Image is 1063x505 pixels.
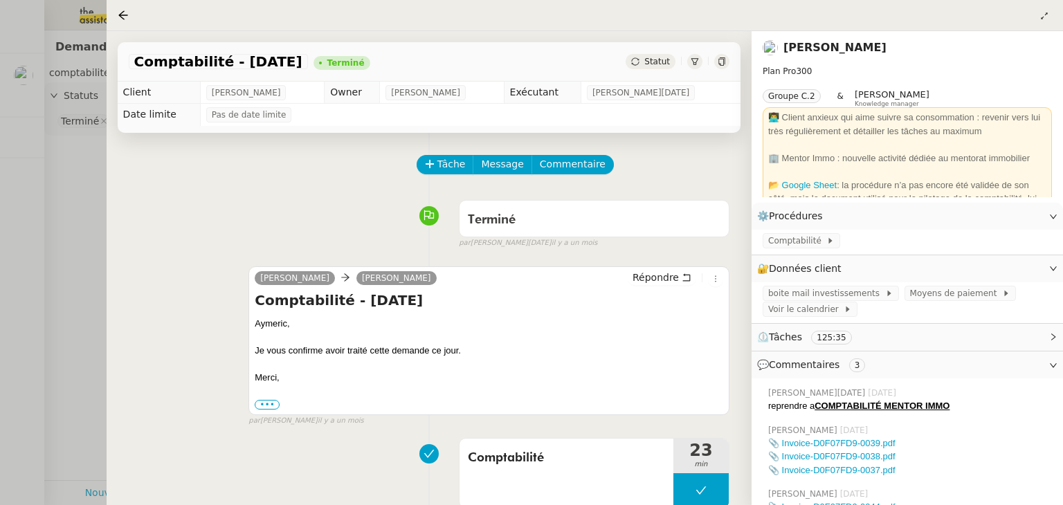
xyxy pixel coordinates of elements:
[504,82,581,104] td: Exécutant
[855,100,919,108] span: Knowledge manager
[768,111,1046,138] div: 👨‍💻 Client anxieux qui aime suivre sa consommation : revenir vers lui très régulièrement et détai...
[783,41,887,54] a: [PERSON_NAME]
[768,387,868,399] span: [PERSON_NAME][DATE]
[768,286,885,300] span: boite mail investissements
[769,210,823,221] span: Procédures
[840,424,871,437] span: [DATE]
[255,272,335,284] a: [PERSON_NAME]
[212,86,281,100] span: [PERSON_NAME]
[763,89,821,103] nz-tag: Groupe C.2
[673,459,729,470] span: min
[391,86,460,100] span: [PERSON_NAME]
[356,272,437,284] a: [PERSON_NAME]
[815,401,950,411] u: COMPTABILITÉ MENTOR IMMO
[255,317,723,331] div: Aymeric,
[757,261,847,277] span: 🔐
[763,40,778,55] img: users%2FW7e7b233WjXBv8y9FJp8PJv22Cs1%2Favatar%2F21b3669d-5595-472e-a0ea-de11407c45ae
[768,465,896,475] a: 📎 Invoice-D0F07FD9-0037.pdf
[468,214,516,226] span: Terminé
[540,156,606,172] span: Commentaire
[757,208,829,224] span: ⚙️
[910,286,1002,300] span: Moyens de paiement
[633,270,679,284] span: Répondre
[118,82,201,104] td: Client
[768,424,840,437] span: [PERSON_NAME]
[855,89,929,100] span: [PERSON_NAME]
[769,359,839,370] span: Commentaires
[255,291,723,310] h4: Comptabilité - [DATE]
[768,151,1046,165] div: 🏢 Mentor Immo : nouvelle activité dédiée au mentorat immobilier
[644,57,670,66] span: Statut
[763,66,796,76] span: Plan Pro
[768,234,826,248] span: Comptabilité
[768,488,840,500] span: [PERSON_NAME]
[255,344,723,358] div: Je vous confirme avoir traité cette demande ce jour.
[768,451,896,461] a: 📎 Invoice-D0F07FD9-0038.pdf
[248,415,260,427] span: par
[473,155,531,174] button: Message
[811,331,851,345] nz-tag: 125:35
[417,155,474,174] button: Tâche
[752,351,1063,378] div: 💬Commentaires 3
[134,55,302,68] span: Comptabilité - [DATE]
[752,255,1063,282] div: 🔐Données client
[327,59,365,67] div: Terminé
[481,156,523,172] span: Message
[768,302,844,316] span: Voir le calendrier
[868,387,899,399] span: [DATE]
[757,359,871,370] span: 💬
[768,180,837,190] a: 📂 Google Sheet
[849,358,866,372] nz-tag: 3
[531,155,614,174] button: Commentaire
[757,331,863,342] span: ⏲️
[255,371,723,385] div: Merci,
[768,399,1052,413] div: reprendre a
[768,438,896,448] a: 📎 Invoice-D0F07FD9-0039.pdf
[468,448,665,468] span: Comptabilité
[855,89,929,107] app-user-label: Knowledge manager
[840,488,871,500] span: [DATE]
[769,263,842,274] span: Données client
[768,178,1046,219] div: : la procédure n’a pas encore été validée de son côté, mais le document utilisé pour le pilotage ...
[796,66,812,76] span: 300
[325,82,380,104] td: Owner
[118,104,201,126] td: Date limite
[673,442,729,459] span: 23
[752,324,1063,351] div: ⏲️Tâches 125:35
[459,237,471,249] span: par
[628,270,696,285] button: Répondre
[837,89,844,107] span: &
[592,86,689,100] span: [PERSON_NAME][DATE]
[769,331,802,342] span: Tâches
[255,400,280,410] label: •••
[752,203,1063,230] div: ⚙️Procédures
[459,237,597,249] small: [PERSON_NAME][DATE]
[552,237,598,249] span: il y a un mois
[437,156,466,172] span: Tâche
[318,415,364,427] span: il y a un mois
[212,108,287,122] span: Pas de date limite
[248,415,364,427] small: [PERSON_NAME]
